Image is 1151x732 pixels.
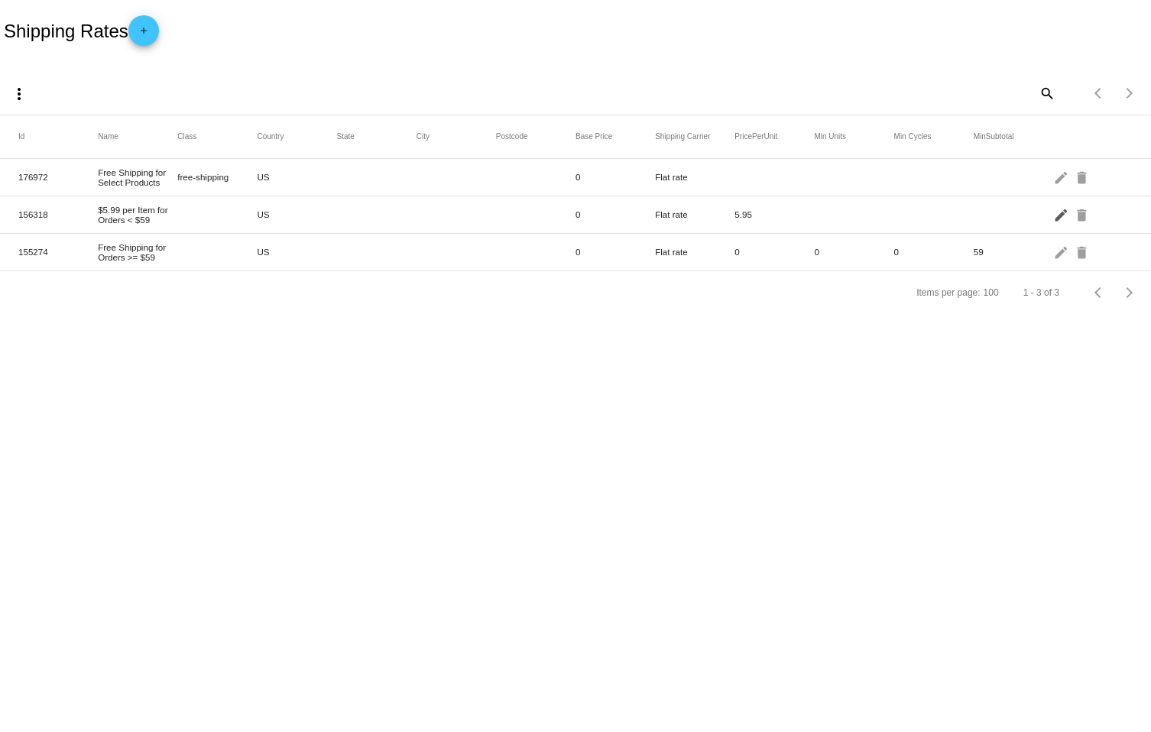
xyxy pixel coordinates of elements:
mat-icon: delete [1074,202,1092,226]
mat-cell: Free Shipping for Select Products [98,164,177,191]
mat-cell: 0 [575,206,655,223]
mat-cell: 59 [974,243,1053,261]
mat-cell: 0 [734,243,814,261]
button: Change sorting for MinUnits [814,132,846,141]
button: Change sorting for Id [18,132,24,141]
button: Previous page [1084,78,1114,109]
h2: Shipping Rates [4,15,159,46]
button: Change sorting for BasePrice [575,132,612,141]
button: Change sorting for ShippingCarrier [655,132,710,141]
button: Change sorting for Postcode [496,132,528,141]
mat-cell: US [257,168,336,186]
mat-cell: 156318 [18,206,98,223]
mat-cell: $5.99 per Item for Orders < $59 [98,201,177,228]
mat-cell: 5.95 [734,206,814,223]
button: Change sorting for State [337,132,355,141]
mat-icon: edit [1053,240,1072,264]
mat-icon: delete [1074,165,1092,189]
div: 1 - 3 of 3 [1023,287,1059,298]
mat-cell: 176972 [18,168,98,186]
button: Next page [1114,78,1145,109]
button: Change sorting for PricePerUnit [734,132,777,141]
button: Change sorting for Country [257,132,284,141]
button: Change sorting for MinCycles [894,132,932,141]
button: Change sorting for Name [98,132,118,141]
mat-icon: search [1037,81,1055,105]
mat-icon: edit [1053,165,1072,189]
button: Change sorting for City [417,132,430,141]
mat-cell: 0 [814,243,893,261]
mat-cell: free-shipping [177,168,257,186]
mat-icon: add [135,25,153,44]
mat-cell: Flat rate [655,243,734,261]
mat-cell: Flat rate [655,168,734,186]
button: Next page [1114,277,1145,308]
mat-cell: 0 [894,243,974,261]
div: Items per page: [916,287,980,298]
mat-icon: delete [1074,240,1092,264]
mat-cell: Free Shipping for Orders >= $59 [98,238,177,266]
mat-cell: 0 [575,168,655,186]
mat-cell: Flat rate [655,206,734,223]
mat-cell: US [257,206,336,223]
button: Change sorting for MinSubtotal [974,132,1014,141]
mat-icon: more_vert [10,85,28,103]
button: Change sorting for Class [177,132,196,141]
mat-icon: edit [1053,202,1072,226]
mat-cell: 0 [575,243,655,261]
mat-cell: US [257,243,336,261]
div: 100 [984,287,999,298]
button: Previous page [1084,277,1114,308]
mat-cell: 155274 [18,243,98,261]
